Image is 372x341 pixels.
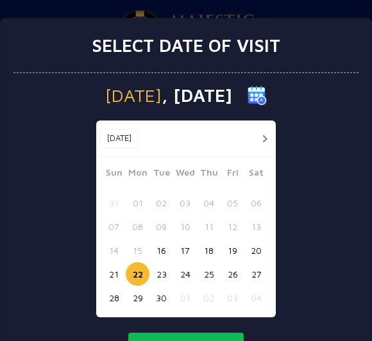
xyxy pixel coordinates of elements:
span: Fri [221,165,244,183]
button: 21 [102,262,126,286]
button: 05 [221,191,244,215]
button: 09 [149,215,173,238]
span: Sat [244,165,268,183]
button: [DATE] [99,129,139,148]
button: 04 [197,191,221,215]
button: 12 [221,215,244,238]
button: 11 [197,215,221,238]
button: 15 [126,238,149,262]
img: calender icon [248,86,267,105]
button: 02 [197,286,221,310]
button: 27 [244,262,268,286]
span: Thu [197,165,221,183]
span: , [DATE] [162,87,232,104]
span: Wed [173,165,197,183]
button: 31 [102,191,126,215]
button: 14 [102,238,126,262]
button: 25 [197,262,221,286]
button: 03 [221,286,244,310]
button: 01 [173,286,197,310]
button: 20 [244,238,268,262]
button: 30 [149,286,173,310]
button: 24 [173,262,197,286]
button: 08 [126,215,149,238]
button: 18 [197,238,221,262]
button: 10 [173,215,197,238]
button: 13 [244,215,268,238]
button: 22 [126,262,149,286]
button: 07 [102,215,126,238]
button: 04 [244,286,268,310]
span: [DATE] [105,87,162,104]
button: 19 [221,238,244,262]
button: 17 [173,238,197,262]
button: 02 [149,191,173,215]
button: 26 [221,262,244,286]
button: 28 [102,286,126,310]
button: 01 [126,191,149,215]
button: 06 [244,191,268,215]
button: 29 [126,286,149,310]
span: Mon [126,165,149,183]
h3: Select date of visit [92,35,280,56]
button: 03 [173,191,197,215]
span: Sun [102,165,126,183]
button: 23 [149,262,173,286]
button: 16 [149,238,173,262]
span: Tue [149,165,173,183]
